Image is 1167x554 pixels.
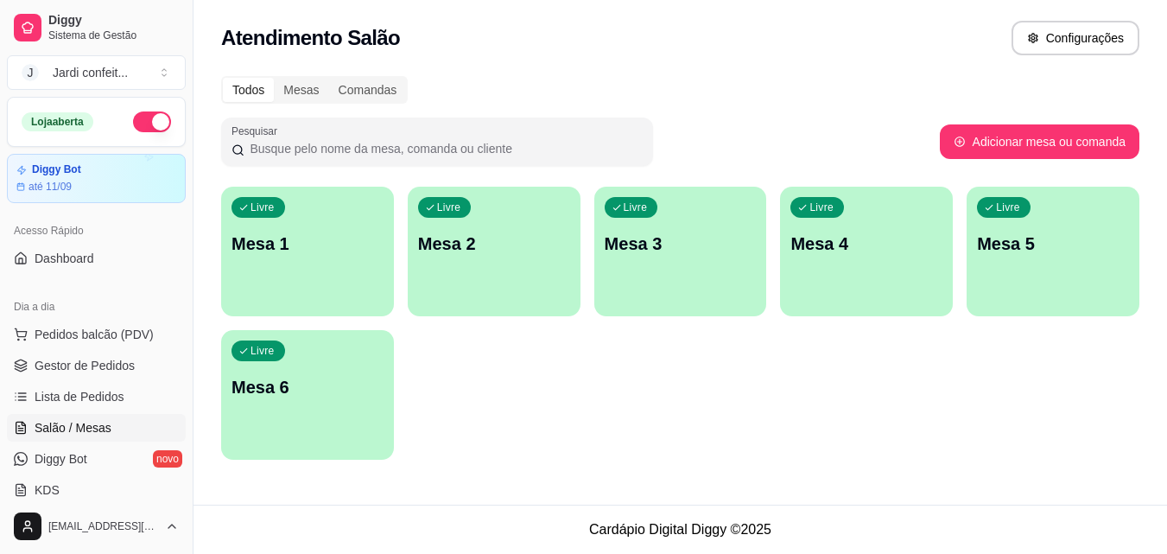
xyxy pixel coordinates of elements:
[35,481,60,499] span: KDS
[940,124,1139,159] button: Adicionar mesa ou comanda
[329,78,407,102] div: Comandas
[48,519,158,533] span: [EMAIL_ADDRESS][DOMAIN_NAME]
[221,187,394,316] button: LivreMesa 1
[193,505,1167,554] footer: Cardápio Digital Diggy © 2025
[35,419,111,436] span: Salão / Mesas
[7,383,186,411] a: Lista de Pedidos
[790,232,942,256] p: Mesa 4
[35,450,87,468] span: Diggy Bot
[221,330,394,460] button: LivreMesa 6
[221,24,400,52] h2: Atendimento Salão
[1012,21,1139,55] button: Configurações
[48,13,179,29] span: Diggy
[7,55,186,90] button: Select a team
[977,232,1129,256] p: Mesa 5
[29,180,72,194] article: até 11/09
[418,232,570,256] p: Mesa 2
[408,187,580,316] button: LivreMesa 2
[251,344,275,358] p: Livre
[7,154,186,203] a: Diggy Botaté 11/09
[53,64,128,81] div: Jardi confeit ...
[274,78,328,102] div: Mesas
[7,7,186,48] a: DiggySistema de Gestão
[231,124,283,138] label: Pesquisar
[32,163,81,176] article: Diggy Bot
[7,506,186,547] button: [EMAIL_ADDRESS][DOMAIN_NAME]
[624,201,648,214] p: Livre
[7,245,186,272] a: Dashboard
[22,64,39,81] span: J
[35,326,154,343] span: Pedidos balcão (PDV)
[605,232,757,256] p: Mesa 3
[7,293,186,321] div: Dia a dia
[7,476,186,504] a: KDS
[7,217,186,245] div: Acesso Rápido
[594,187,767,316] button: LivreMesa 3
[809,201,834,214] p: Livre
[231,375,384,399] p: Mesa 6
[35,388,124,405] span: Lista de Pedidos
[437,201,461,214] p: Livre
[967,187,1139,316] button: LivreMesa 5
[133,111,171,132] button: Alterar Status
[780,187,953,316] button: LivreMesa 4
[223,78,274,102] div: Todos
[251,201,275,214] p: Livre
[48,29,179,42] span: Sistema de Gestão
[996,201,1020,214] p: Livre
[244,140,643,157] input: Pesquisar
[35,357,135,374] span: Gestor de Pedidos
[35,250,94,267] span: Dashboard
[231,232,384,256] p: Mesa 1
[7,414,186,442] a: Salão / Mesas
[22,112,93,131] div: Loja aberta
[7,352,186,379] a: Gestor de Pedidos
[7,445,186,473] a: Diggy Botnovo
[7,321,186,348] button: Pedidos balcão (PDV)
